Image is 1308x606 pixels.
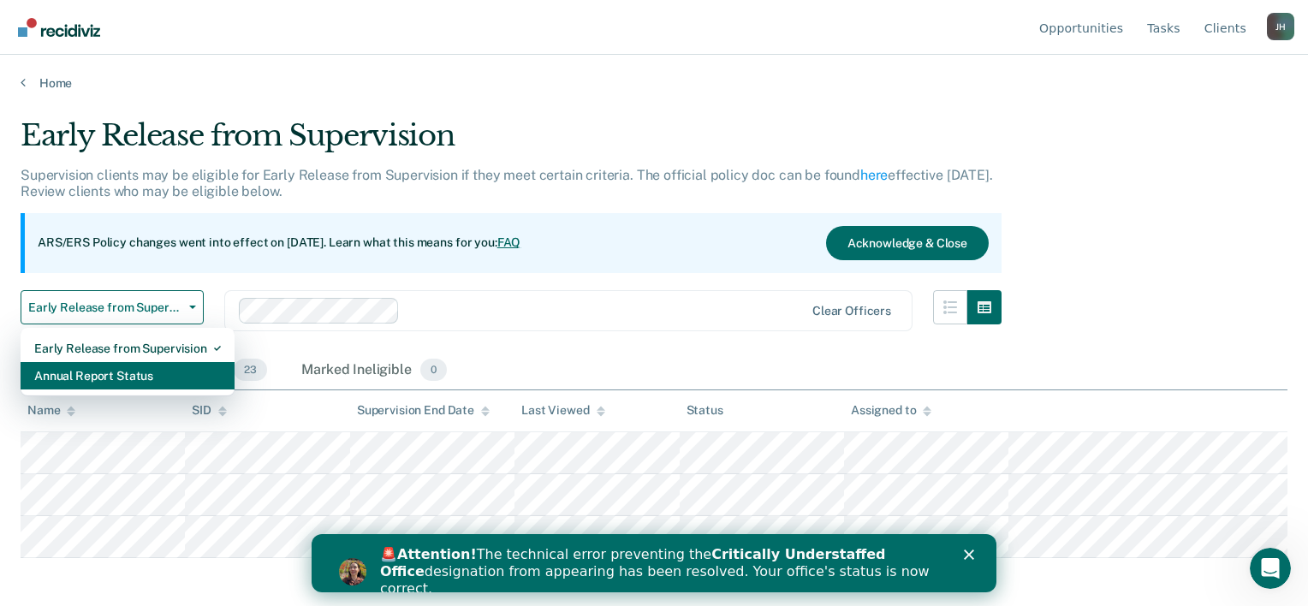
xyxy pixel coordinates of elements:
[298,352,450,389] div: Marked Ineligible0
[21,75,1287,91] a: Home
[826,226,989,260] button: Acknowledge & Close
[18,18,100,37] img: Recidiviz
[234,359,267,381] span: 23
[851,403,931,418] div: Assigned to
[68,12,574,45] b: Critically Understaffed Office
[68,12,630,63] div: 🚨 The technical error preventing the designation from appearing has been resolved. Your office's ...
[21,290,204,324] button: Early Release from Supervision
[357,403,490,418] div: Supervision End Date
[192,403,227,418] div: SID
[21,118,1002,167] div: Early Release from Supervision
[497,235,521,249] a: FAQ
[312,534,996,592] iframe: Intercom live chat banner
[652,15,669,26] div: Close
[38,235,520,252] p: ARS/ERS Policy changes went into effect on [DATE]. Learn what this means for you:
[34,362,221,389] div: Annual Report Status
[521,403,604,418] div: Last Viewed
[28,300,182,315] span: Early Release from Supervision
[1250,548,1291,589] iframe: Intercom live chat
[34,335,221,362] div: Early Release from Supervision
[1267,13,1294,40] button: Profile dropdown button
[86,12,165,28] b: Attention!
[812,304,891,318] div: Clear officers
[27,403,75,418] div: Name
[1267,13,1294,40] div: J H
[420,359,447,381] span: 0
[21,167,993,199] p: Supervision clients may be eligible for Early Release from Supervision if they meet certain crite...
[860,167,888,183] a: here
[21,328,235,396] div: Dropdown Menu
[687,403,723,418] div: Status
